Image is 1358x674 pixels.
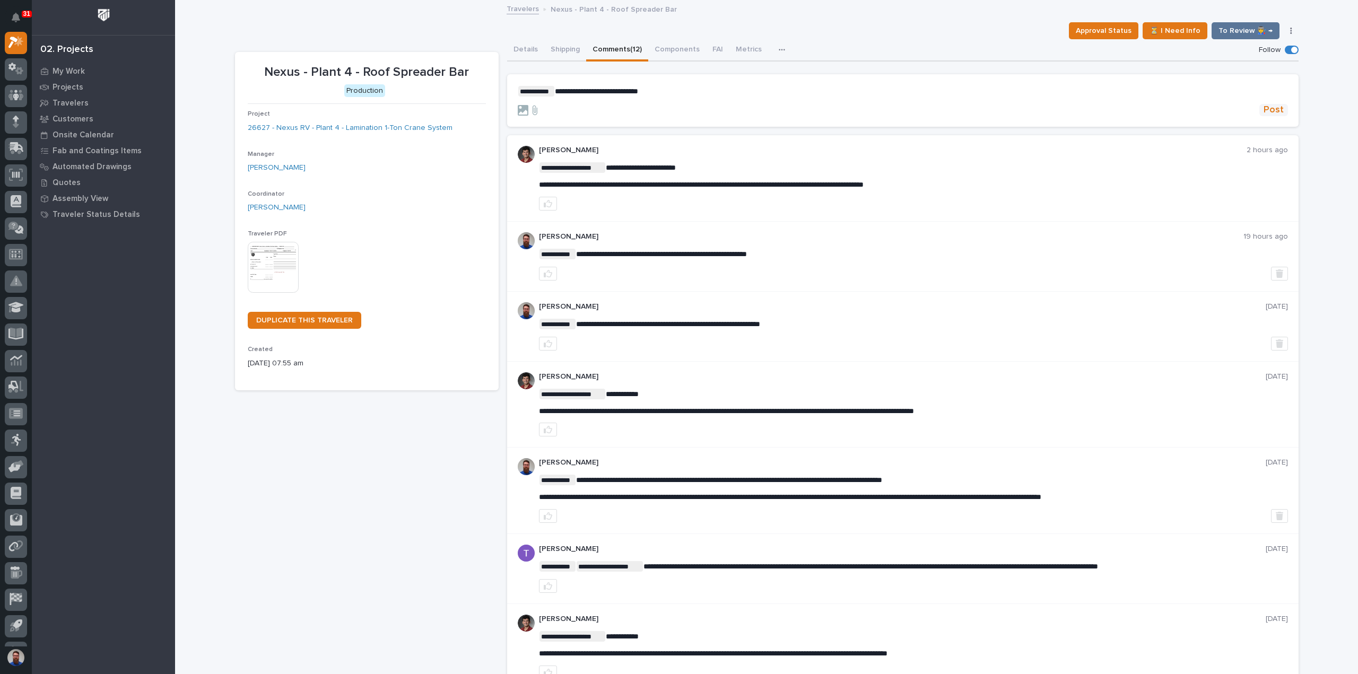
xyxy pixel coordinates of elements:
p: Projects [53,83,83,92]
button: like this post [539,267,557,281]
p: Customers [53,115,93,124]
span: Project [248,111,270,117]
a: Traveler Status Details [32,206,175,222]
p: Quotes [53,178,81,188]
span: ⏳ I Need Info [1150,24,1200,37]
button: Post [1259,104,1288,116]
a: Assembly View [32,190,175,206]
p: 31 [23,10,30,17]
img: 6hTokn1ETDGPf9BPokIQ [518,302,535,319]
a: Projects [32,79,175,95]
p: [PERSON_NAME] [539,302,1266,311]
button: users-avatar [5,646,27,669]
a: Onsite Calendar [32,127,175,143]
p: [PERSON_NAME] [539,458,1266,467]
div: Notifications31 [13,13,27,30]
span: DUPLICATE THIS TRAVELER [256,317,353,324]
div: 02. Projects [40,44,93,56]
button: Comments (12) [586,39,648,62]
p: [DATE] [1266,372,1288,381]
button: like this post [539,509,557,523]
button: Notifications [5,6,27,29]
span: Coordinator [248,191,284,197]
button: like this post [539,337,557,351]
a: [PERSON_NAME] [248,202,306,213]
button: like this post [539,197,557,211]
button: Components [648,39,706,62]
p: Nexus - Plant 4 - Roof Spreader Bar [551,3,677,14]
p: Traveler Status Details [53,210,140,220]
span: Manager [248,151,274,157]
img: Workspace Logo [94,5,114,25]
a: Automated Drawings [32,159,175,174]
button: Shipping [544,39,586,62]
img: 6hTokn1ETDGPf9BPokIQ [518,458,535,475]
span: Post [1264,104,1284,116]
p: Assembly View [53,194,108,204]
p: [PERSON_NAME] [539,545,1266,554]
button: Metrics [729,39,768,62]
button: FAI [706,39,729,62]
span: To Review 👨‍🏭 → [1218,24,1273,37]
p: 2 hours ago [1247,146,1288,155]
p: Fab and Coatings Items [53,146,142,156]
img: ROij9lOReuV7WqYxWfnW [518,372,535,389]
button: To Review 👨‍🏭 → [1212,22,1279,39]
button: like this post [539,579,557,593]
span: Traveler PDF [248,231,287,237]
button: Delete post [1271,509,1288,523]
a: Travelers [32,95,175,111]
button: Delete post [1271,267,1288,281]
button: Details [507,39,544,62]
p: My Work [53,67,85,76]
a: Quotes [32,174,175,190]
p: Travelers [53,99,89,108]
a: Travelers [507,2,539,14]
span: Created [248,346,273,353]
img: ROij9lOReuV7WqYxWfnW [518,146,535,163]
p: Automated Drawings [53,162,132,172]
p: [DATE] [1266,615,1288,624]
p: Follow [1259,46,1281,55]
p: 19 hours ago [1243,232,1288,241]
p: Nexus - Plant 4 - Roof Spreader Bar [248,65,486,80]
p: [PERSON_NAME] [539,372,1266,381]
button: Delete post [1271,337,1288,351]
button: like this post [539,423,557,436]
p: [DATE] 07:55 am [248,358,486,369]
span: Approval Status [1076,24,1131,37]
button: Approval Status [1069,22,1138,39]
a: My Work [32,63,175,79]
p: Onsite Calendar [53,130,114,140]
p: [PERSON_NAME] [539,615,1266,624]
a: 26627 - Nexus RV - Plant 4 - Lamination 1-Ton Crane System [248,122,452,134]
img: 6hTokn1ETDGPf9BPokIQ [518,232,535,249]
a: Customers [32,111,175,127]
img: ROij9lOReuV7WqYxWfnW [518,615,535,632]
img: ACg8ocJzp6JlAsqLGFZa5W8tbqkQlkB-IFH8Jc3uquxdqLOf1XPSWw=s96-c [518,545,535,562]
p: [PERSON_NAME] [539,146,1247,155]
a: [PERSON_NAME] [248,162,306,173]
a: DUPLICATE THIS TRAVELER [248,312,361,329]
p: [DATE] [1266,545,1288,554]
a: Fab and Coatings Items [32,143,175,159]
button: ⏳ I Need Info [1143,22,1207,39]
div: Production [344,84,385,98]
p: [DATE] [1266,458,1288,467]
p: [PERSON_NAME] [539,232,1243,241]
p: [DATE] [1266,302,1288,311]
